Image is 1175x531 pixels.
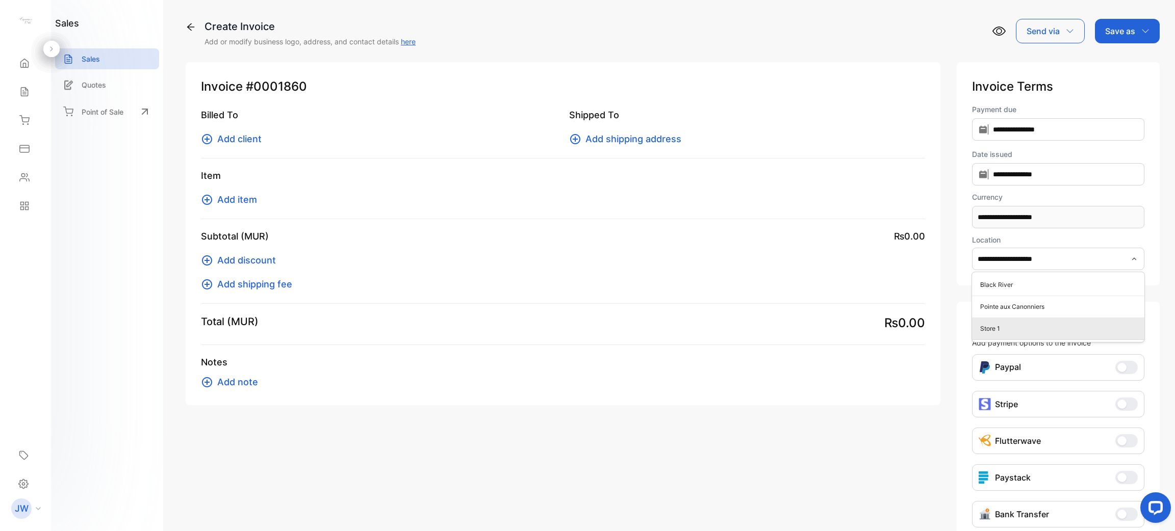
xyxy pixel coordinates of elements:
p: Item [201,169,925,182]
p: Point of Sale [82,107,123,117]
button: Add shipping fee [201,277,298,291]
span: Add client [217,132,262,146]
a: here [401,37,416,46]
label: Date issued [972,149,1144,160]
button: Add note [201,375,264,389]
p: Stripe [995,398,1018,410]
p: Subtotal (MUR) [201,229,269,243]
p: Billed To [201,108,557,122]
p: Shipped To [569,108,925,122]
img: Icon [979,435,991,447]
img: Icon [979,508,991,520]
span: Add shipping address [585,132,681,146]
div: Create Invoice [205,19,416,34]
a: Quotes [55,74,159,95]
p: Bank Transfer [995,508,1049,520]
span: ₨0.00 [894,229,925,243]
p: Add payment options to the invoice [972,337,1144,348]
button: Add item [201,193,263,206]
p: Store 1 [980,324,1140,333]
p: Flutterwave [995,435,1041,447]
p: Paystack [995,471,1031,484]
p: Black River [980,280,1140,289]
span: ₨0.00 [884,314,925,332]
button: Add client [201,132,268,146]
p: Quotes [82,79,106,90]
img: logo [18,13,33,29]
p: JW [15,502,29,515]
img: Icon [979,361,991,374]
a: Sales [55,48,159,69]
span: Add shipping fee [217,277,292,291]
span: Add note [217,375,258,389]
img: icon [979,471,991,484]
p: Save as [1105,25,1135,37]
iframe: LiveChat chat widget [1132,488,1175,531]
label: Payment due [972,104,1144,115]
p: Paypal [995,361,1021,374]
p: Add or modify business logo, address, and contact details [205,36,416,47]
p: Notes [201,355,925,369]
button: Add shipping address [569,132,687,146]
button: Add discount [201,253,282,267]
button: Save as [1095,19,1160,43]
p: Invoice Terms [972,77,1144,96]
label: Currency [972,192,1144,202]
p: Total (MUR) [201,314,259,329]
p: Pointe aux Canonniers [980,302,1140,311]
p: Send via [1027,25,1060,37]
a: Point of Sale [55,100,159,123]
p: Invoice [201,77,925,96]
span: Add discount [217,253,276,267]
img: icon [979,398,991,410]
span: #0001860 [246,77,307,96]
h1: sales [55,16,79,30]
button: Send via [1016,19,1085,43]
span: Add item [217,193,257,206]
label: Location [972,235,1001,244]
p: Sales [82,54,100,64]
